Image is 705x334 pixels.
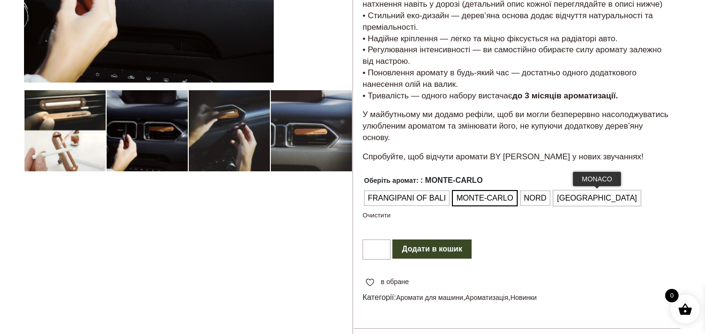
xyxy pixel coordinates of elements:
a: Аромати для машини [396,294,463,301]
a: Очистити [363,212,390,219]
p: Спробуйте, щоб відчути аромати BY [PERSON_NAME] у нових звучаннях! [363,151,671,163]
span: в обране [381,277,409,287]
input: Кількість товару [363,239,390,260]
img: unfavourite.svg [366,279,374,286]
li: MONACO [554,191,641,205]
li: FRANGIPANI OF BALI [365,191,449,205]
a: Новинки [511,294,537,301]
a: в обране [363,277,412,287]
span: NORD [522,191,549,206]
strong: до 3 місяців ароматизації. [512,91,618,100]
span: 0 [665,289,679,302]
button: Додати в кошик [392,239,472,259]
ul: Оберіть аромат: [363,189,640,207]
li: MONTE-CARLO [453,191,516,205]
span: Категорії: , , [363,292,671,303]
span: MONTE-CARLO [454,191,515,206]
span: FRANGIPANI OF BALI [365,191,448,206]
span: : MONTE-CARLO [420,173,483,188]
p: У майбутньому ми додамо рефіли, щоб ви могли безперервно насолоджуватись улюбленим ароматом та зм... [363,109,671,143]
label: Оберіть аромат: [364,173,418,188]
span: [GEOGRAPHIC_DATA] [555,191,640,206]
li: NORD [521,191,550,205]
a: Ароматизація [465,294,508,301]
